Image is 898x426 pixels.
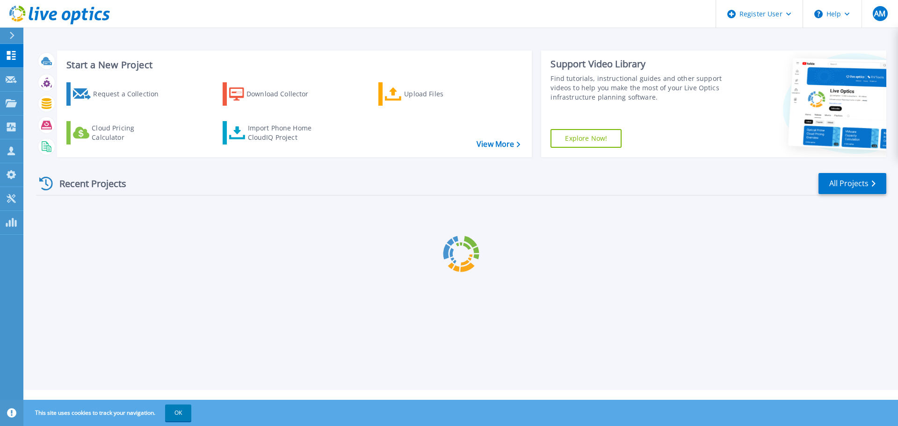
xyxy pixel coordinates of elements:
[550,58,726,70] div: Support Video Library
[66,82,171,106] a: Request a Collection
[92,123,167,142] div: Cloud Pricing Calculator
[246,85,321,103] div: Download Collector
[378,82,483,106] a: Upload Files
[874,10,885,17] span: AM
[550,129,622,148] a: Explore Now!
[818,173,886,194] a: All Projects
[477,140,520,149] a: View More
[248,123,321,142] div: Import Phone Home CloudIQ Project
[93,85,168,103] div: Request a Collection
[66,121,171,144] a: Cloud Pricing Calculator
[165,404,191,421] button: OK
[26,404,191,421] span: This site uses cookies to track your navigation.
[66,60,520,70] h3: Start a New Project
[223,82,327,106] a: Download Collector
[404,85,479,103] div: Upload Files
[36,172,139,195] div: Recent Projects
[550,74,726,102] div: Find tutorials, instructional guides and other support videos to help you make the most of your L...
